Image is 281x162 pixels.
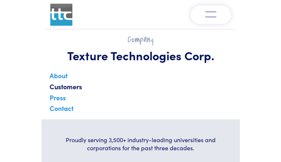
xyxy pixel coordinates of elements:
a: Press [48,91,67,108]
img: menu-v1.0.png [205,9,216,18]
h1: Texture Technologies Corp. [50,48,231,63]
h2: Company [50,34,231,45]
img: ttc_logo_1x1_v1.0.png [50,4,72,26]
a: About [48,69,69,86]
button: Toggle navigation [191,6,231,24]
a: Customers [48,80,83,97]
h6: Proudly serving 3,500+ industry-leading universities and corporations for the past three decades. [50,136,231,152]
a: Contact [48,102,75,118]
